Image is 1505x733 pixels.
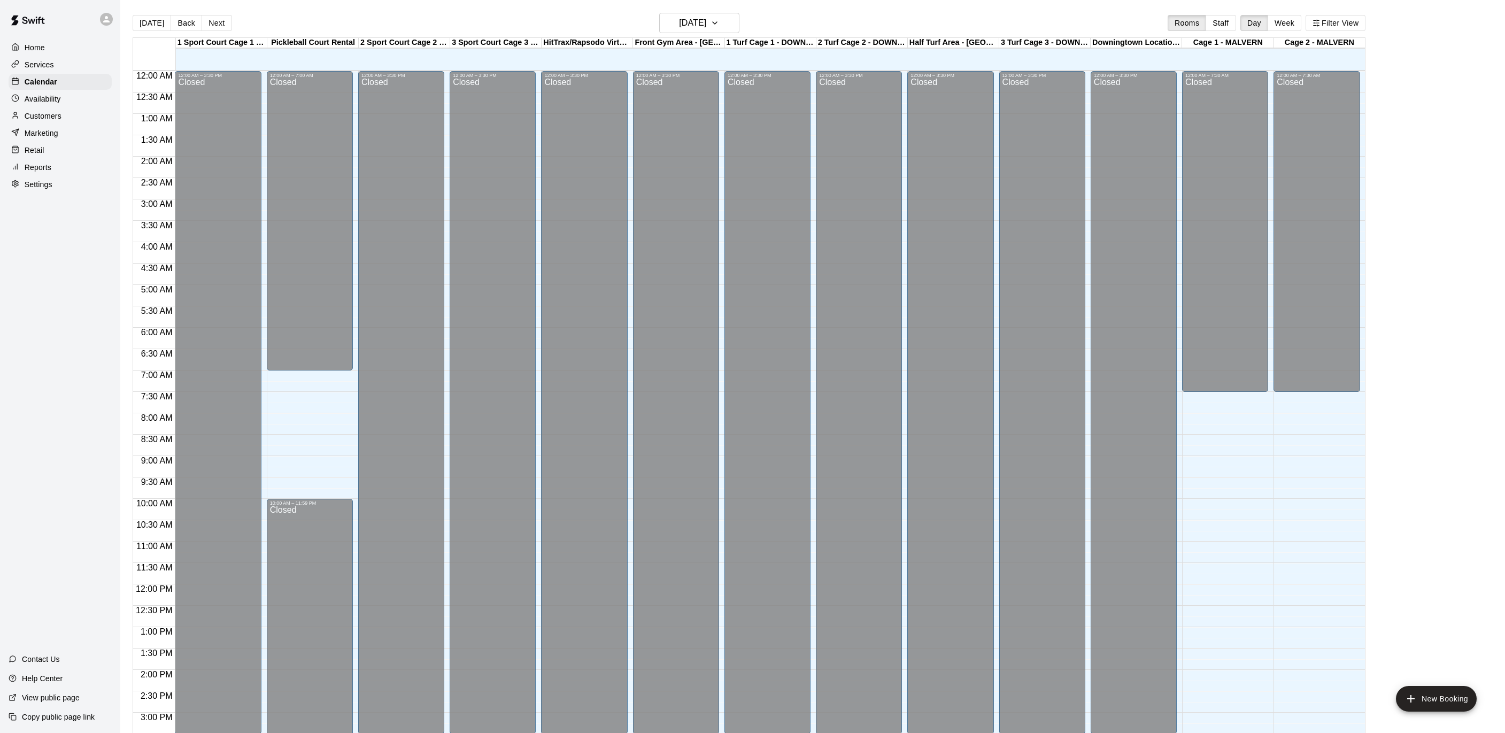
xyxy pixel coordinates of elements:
a: Customers [9,108,112,124]
p: Reports [25,162,51,173]
p: Retail [25,145,44,156]
span: 1:00 PM [138,627,175,636]
span: 10:30 AM [134,520,175,529]
div: Front Gym Area - [GEOGRAPHIC_DATA] [633,38,724,48]
div: 12:00 AM – 7:00 AM [270,73,350,78]
button: Next [202,15,231,31]
button: Day [1240,15,1268,31]
span: 3:00 PM [138,713,175,722]
div: Pickleball Court Rental [267,38,359,48]
div: 12:00 AM – 3:30 PM [178,73,258,78]
span: 6:00 AM [138,328,175,337]
div: Closed [1185,78,1265,396]
h6: [DATE] [679,16,706,30]
div: HitTrax/Rapsodo Virtual Reality Rental Cage - 16'x35' [542,38,633,48]
div: 3 Turf Cage 3 - DOWNINGTOWN [999,38,1091,48]
button: Staff [1206,15,1236,31]
div: 3 Sport Court Cage 3 - DOWNINGTOWN [450,38,542,48]
span: 1:30 AM [138,135,175,144]
span: 7:00 AM [138,371,175,380]
button: Week [1268,15,1301,31]
div: 12:00 AM – 3:30 PM [910,73,990,78]
button: Filter View [1306,15,1365,31]
p: Customers [25,111,61,121]
span: 11:00 AM [134,542,175,551]
div: 1 Sport Court Cage 1 - DOWNINGTOWN [176,38,267,48]
div: 2 Turf Cage 2 - DOWNINGTOWN [816,38,908,48]
div: 10:00 AM – 11:59 PM [270,500,350,506]
span: 8:00 AM [138,413,175,422]
div: 12:00 AM – 3:30 PM [1094,73,1174,78]
p: Help Center [22,673,63,684]
a: Marketing [9,125,112,141]
span: 1:30 PM [138,649,175,658]
div: 12:00 AM – 7:30 AM: Closed [1182,71,1268,392]
span: 12:00 PM [133,584,175,593]
span: 2:30 PM [138,691,175,700]
button: [DATE] [659,13,739,33]
div: 2 Sport Court Cage 2 - DOWNINGTOWN [359,38,450,48]
span: 4:30 AM [138,264,175,273]
span: 2:00 PM [138,670,175,679]
div: 12:00 AM – 7:30 AM [1277,73,1356,78]
span: 8:30 AM [138,435,175,444]
span: 2:30 AM [138,178,175,187]
div: 12:00 AM – 3:30 PM [453,73,532,78]
div: 12:00 AM – 7:30 AM: Closed [1274,71,1360,392]
p: Availability [25,94,61,104]
div: 1 Turf Cage 1 - DOWNINGTOWN [725,38,816,48]
p: Contact Us [22,654,60,665]
span: 12:30 AM [134,92,175,102]
a: Availability [9,91,112,107]
span: 4:00 AM [138,242,175,251]
span: 9:00 AM [138,456,175,465]
a: Reports [9,159,112,175]
div: Half Turf Area - [GEOGRAPHIC_DATA] [908,38,999,48]
a: Calendar [9,74,112,90]
a: Services [9,57,112,73]
div: 12:00 AM – 3:30 PM [728,73,807,78]
div: 12:00 AM – 3:30 PM [636,73,716,78]
p: View public page [22,692,80,703]
p: Marketing [25,128,58,138]
span: 11:30 AM [134,563,175,572]
span: 2:00 AM [138,157,175,166]
span: 7:30 AM [138,392,175,401]
span: 5:30 AM [138,306,175,315]
a: Home [9,40,112,56]
span: 12:00 AM [134,71,175,80]
div: 12:00 AM – 3:30 PM [544,73,624,78]
span: 5:00 AM [138,285,175,294]
div: Closed [1277,78,1356,396]
p: Copy public page link [22,712,95,722]
p: Home [25,42,45,53]
p: Calendar [25,76,57,87]
button: Rooms [1168,15,1206,31]
div: 12:00 AM – 3:30 PM [819,73,899,78]
span: 9:30 AM [138,477,175,487]
div: Closed [270,78,350,374]
button: Back [171,15,202,31]
div: 12:00 AM – 7:30 AM [1185,73,1265,78]
span: 6:30 AM [138,349,175,358]
div: Cage 2 - MALVERN [1274,38,1365,48]
div: Downingtown Location - OUTDOOR Turf Area [1091,38,1182,48]
button: [DATE] [133,15,171,31]
span: 3:30 AM [138,221,175,230]
div: Cage 1 - MALVERN [1182,38,1274,48]
span: 10:00 AM [134,499,175,508]
div: 12:00 AM – 3:30 PM [361,73,441,78]
span: 1:00 AM [138,114,175,123]
a: Retail [9,142,112,158]
p: Settings [25,179,52,190]
div: 12:00 AM – 7:00 AM: Closed [267,71,353,371]
div: 12:00 AM – 3:30 PM [1002,73,1082,78]
div: Settings [9,176,112,192]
